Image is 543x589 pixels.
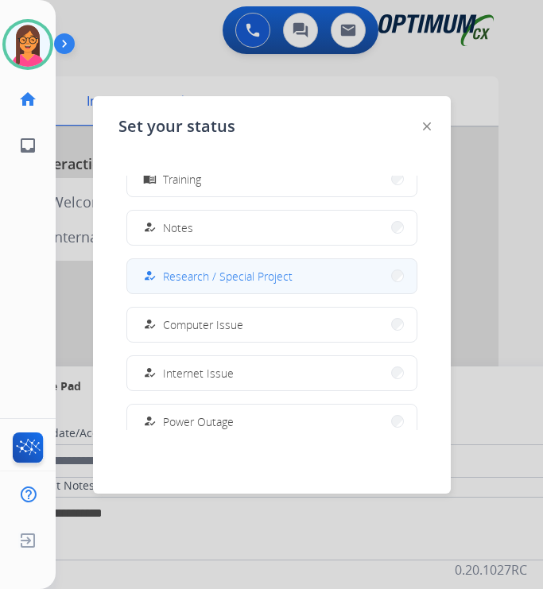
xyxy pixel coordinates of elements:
[163,219,193,236] span: Notes
[163,268,293,285] span: Research / Special Project
[142,221,156,234] mat-icon: how_to_reg
[423,122,431,130] img: close-button
[142,366,156,380] mat-icon: how_to_reg
[6,22,50,67] img: avatar
[455,560,527,579] p: 0.20.1027RC
[142,172,156,186] mat-icon: menu_book
[142,269,156,283] mat-icon: how_to_reg
[163,365,234,382] span: Internet Issue
[142,318,156,331] mat-icon: how_to_reg
[163,316,243,333] span: Computer Issue
[118,115,235,138] span: Set your status
[127,162,417,196] button: Training
[163,171,201,188] span: Training
[18,136,37,155] mat-icon: inbox
[127,259,417,293] button: Research / Special Project
[163,413,234,430] span: Power Outage
[142,415,156,428] mat-icon: how_to_reg
[127,211,417,245] button: Notes
[127,308,417,342] button: Computer Issue
[18,90,37,109] mat-icon: home
[127,356,417,390] button: Internet Issue
[127,405,417,439] button: Power Outage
